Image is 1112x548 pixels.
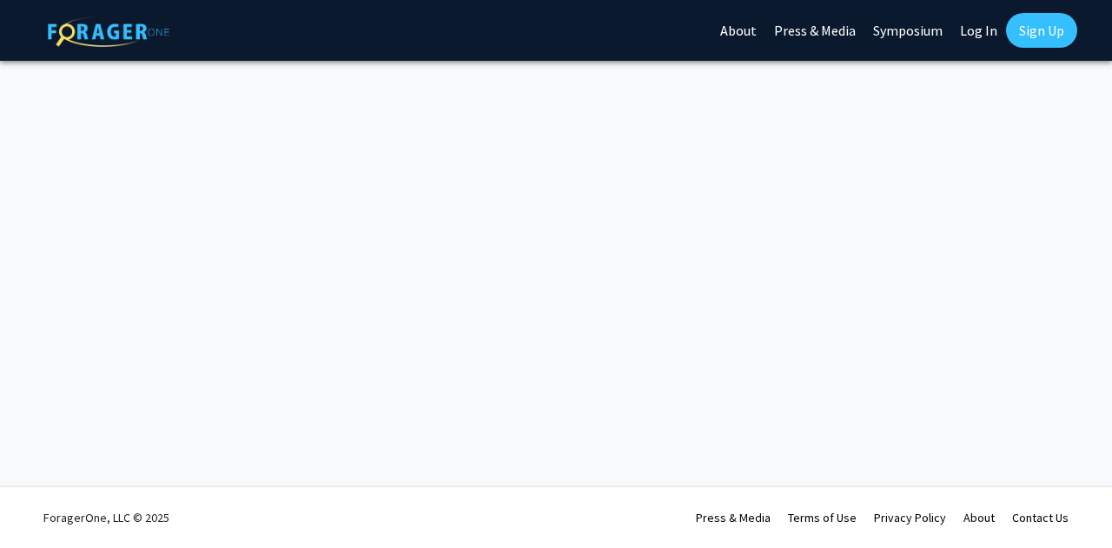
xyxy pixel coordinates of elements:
img: ForagerOne Logo [48,17,169,47]
a: About [963,510,995,525]
a: Contact Us [1012,510,1069,525]
div: ForagerOne, LLC © 2025 [43,487,169,548]
a: Terms of Use [788,510,857,525]
a: Press & Media [696,510,771,525]
a: Sign Up [1006,13,1077,48]
a: Privacy Policy [874,510,946,525]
